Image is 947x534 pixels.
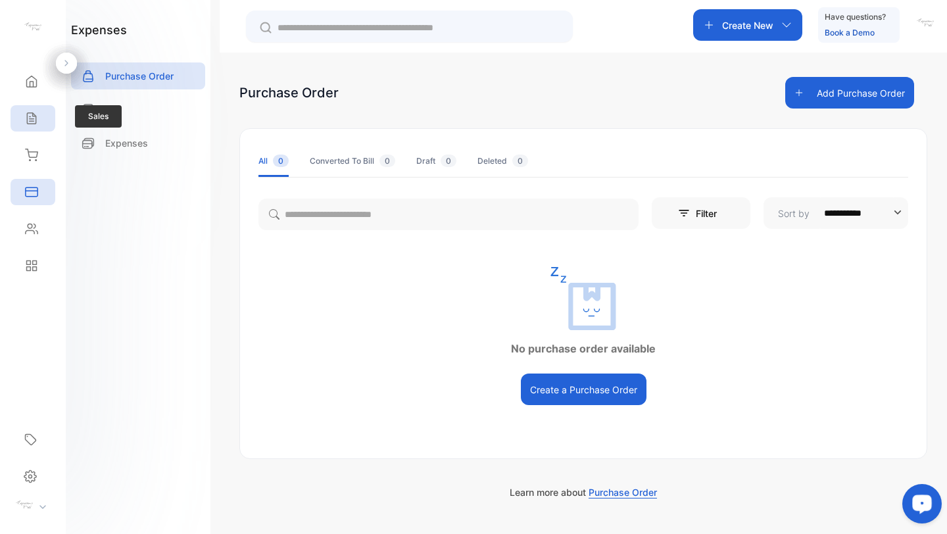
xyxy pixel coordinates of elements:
p: Sort by [778,206,810,220]
p: Bills [105,103,122,116]
button: Add Purchase Order [785,77,914,109]
span: 0 [273,155,289,167]
p: Learn more about [239,485,927,499]
div: Converted To Bill [310,155,395,167]
p: Have questions? [825,11,886,24]
div: Draft [416,155,456,167]
a: Expenses [71,130,205,157]
a: Purchase Order [71,62,205,89]
img: empty state [550,267,616,330]
img: logo [23,17,43,37]
button: Sort by [764,197,908,229]
img: avatar [915,13,935,33]
a: Bills [71,96,205,123]
h1: expenses [71,21,127,39]
div: Deleted [477,155,528,167]
div: All [258,155,289,167]
p: No purchase order available [240,341,927,356]
button: Create New [693,9,802,41]
iframe: LiveChat chat widget [892,479,947,534]
span: Purchase Order [589,487,657,498]
a: Book a Demo [825,28,875,37]
p: Create New [722,18,773,32]
button: Create a Purchase Order [521,374,646,405]
div: Purchase Order [239,83,339,103]
button: avatar [915,9,935,41]
p: Purchase Order [105,69,174,83]
span: 0 [441,155,456,167]
span: 0 [512,155,528,167]
p: Expenses [105,136,148,150]
span: Sales [75,105,122,128]
span: 0 [379,155,395,167]
img: profile [14,495,34,515]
